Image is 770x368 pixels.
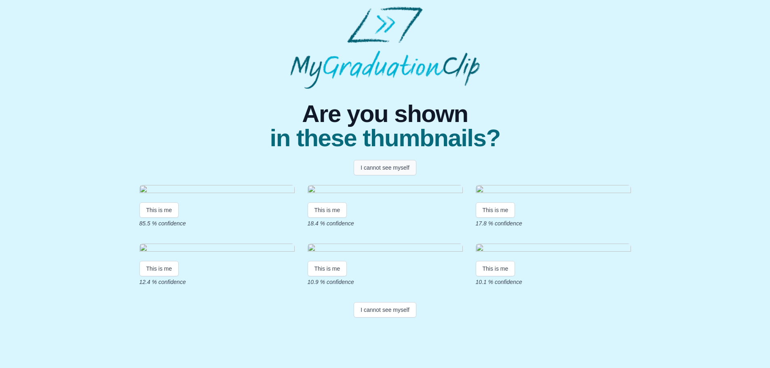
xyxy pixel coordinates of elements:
[354,302,416,318] button: I cannot see myself
[476,219,631,227] p: 17.8 % confidence
[139,219,295,227] p: 85.5 % confidence
[308,244,463,254] img: 3874bb07e86544f63133061de2aa63a2b7aa35b8.gif
[476,278,631,286] p: 10.1 % confidence
[308,278,463,286] p: 10.9 % confidence
[139,261,179,276] button: This is me
[476,261,515,276] button: This is me
[139,185,295,196] img: 2d907d2ace51a94cc12a74290e879bf39e4a72a0.gif
[308,202,347,218] button: This is me
[308,261,347,276] button: This is me
[139,244,295,254] img: 4fd1062e6f2fa905fbf45cc100f454ea3a720689.gif
[354,160,416,175] button: I cannot see myself
[476,185,631,196] img: 3a8756abff557443df7a85fb176a6daf0f48fd27.gif
[308,185,463,196] img: c6d1d2e15231f8754f83275a17c227f996cd5fbb.gif
[270,126,500,150] span: in these thumbnails?
[139,202,179,218] button: This is me
[476,244,631,254] img: 945079452149aab3595749ad6f8a2d5ce1a67107.gif
[270,102,500,126] span: Are you shown
[308,219,463,227] p: 18.4 % confidence
[476,202,515,218] button: This is me
[290,6,479,89] img: MyGraduationClip
[139,278,295,286] p: 12.4 % confidence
